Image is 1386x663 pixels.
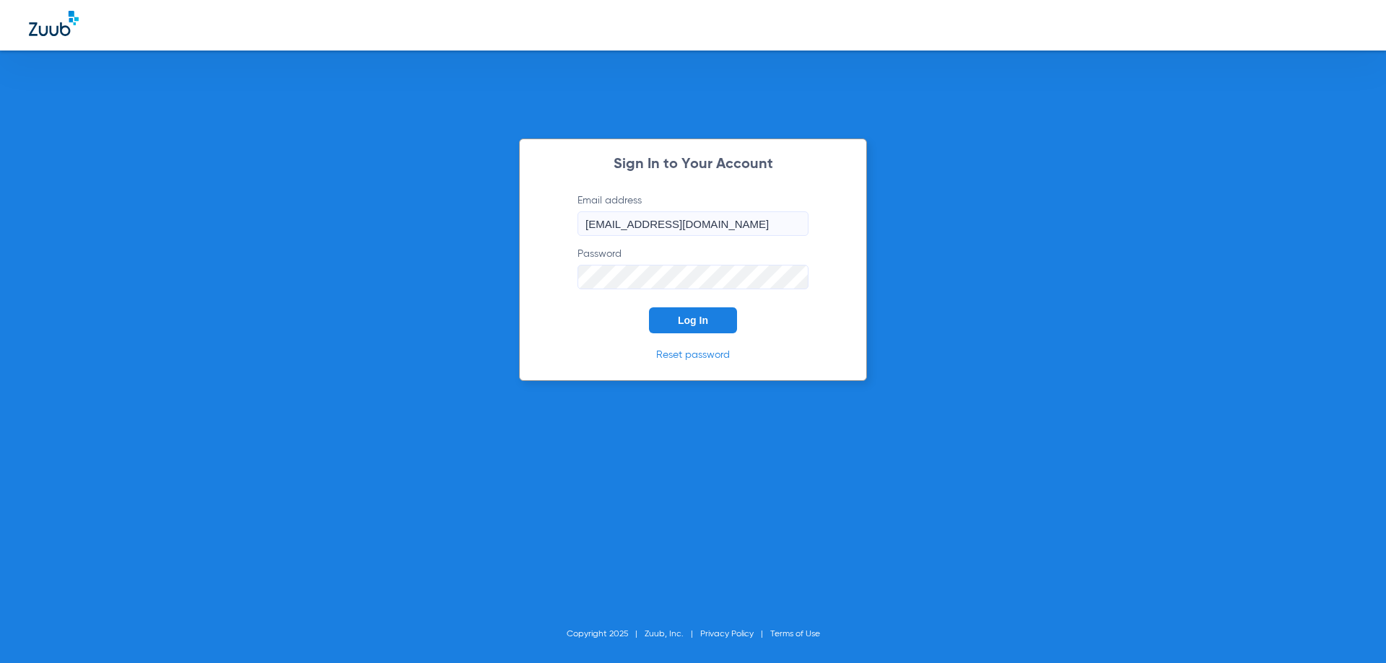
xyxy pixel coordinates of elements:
[577,265,808,289] input: Password
[567,627,645,641] li: Copyright 2025
[678,315,708,326] span: Log In
[577,247,808,289] label: Password
[770,630,820,638] a: Terms of Use
[577,193,808,236] label: Email address
[29,11,79,36] img: Zuub Logo
[556,157,830,172] h2: Sign In to Your Account
[1314,594,1386,663] iframe: Chat Widget
[645,627,700,641] li: Zuub, Inc.
[700,630,754,638] a: Privacy Policy
[656,350,730,360] a: Reset password
[649,307,737,333] button: Log In
[577,211,808,236] input: Email address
